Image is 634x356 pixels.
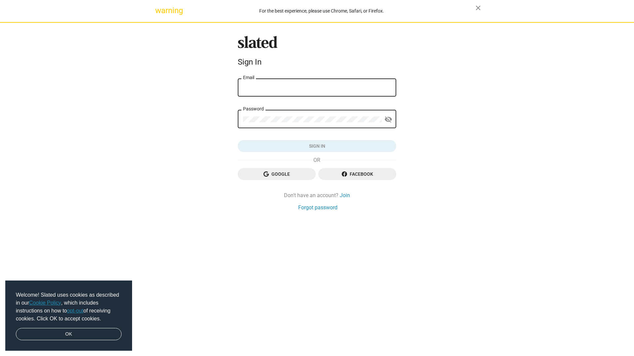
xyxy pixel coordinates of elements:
span: Facebook [324,168,391,180]
span: Welcome! Slated uses cookies as described in our , which includes instructions on how to of recei... [16,291,122,323]
a: Join [340,192,350,199]
a: Cookie Policy [29,300,61,306]
div: For the best experience, please use Chrome, Safari, or Firefox. [168,7,475,15]
button: Show password [382,113,395,126]
button: Facebook [318,168,396,180]
div: Sign In [238,57,396,67]
a: opt-out [67,308,84,313]
div: cookieconsent [5,281,132,351]
a: dismiss cookie message [16,328,122,341]
span: Google [243,168,310,180]
a: Forgot password [298,204,337,211]
button: Google [238,168,316,180]
div: Don't have an account? [238,192,396,199]
mat-icon: warning [155,7,163,15]
mat-icon: close [474,4,482,12]
mat-icon: visibility_off [384,114,392,125]
sl-branding: Sign In [238,36,396,70]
